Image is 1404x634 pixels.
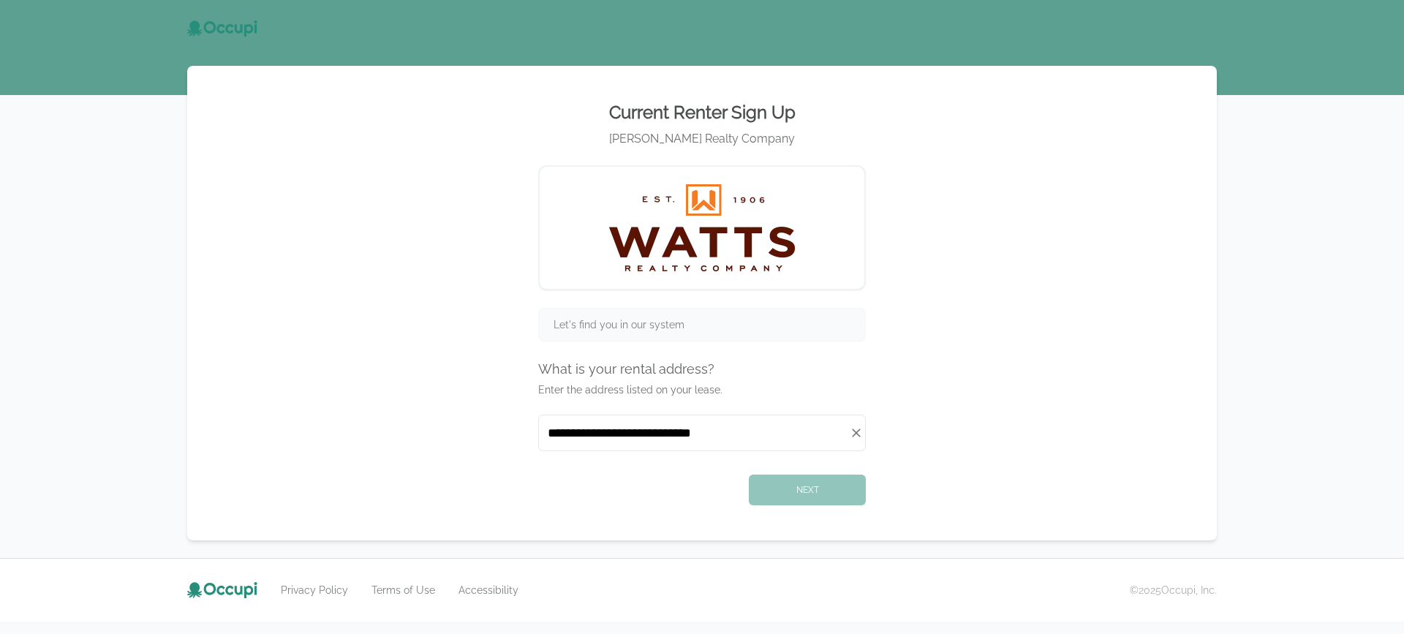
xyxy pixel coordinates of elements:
[371,583,435,597] a: Terms of Use
[205,101,1199,124] h2: Current Renter Sign Up
[281,583,348,597] a: Privacy Policy
[538,359,866,380] h4: What is your rental address?
[609,184,795,271] img: Watts Realty
[538,382,866,397] p: Enter the address listed on your lease.
[458,583,518,597] a: Accessibility
[539,415,865,450] input: Start typing...
[1130,583,1217,597] small: © 2025 Occupi, Inc.
[205,130,1199,148] div: [PERSON_NAME] Realty Company
[846,423,867,443] button: Clear
[554,317,684,332] span: Let's find you in our system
